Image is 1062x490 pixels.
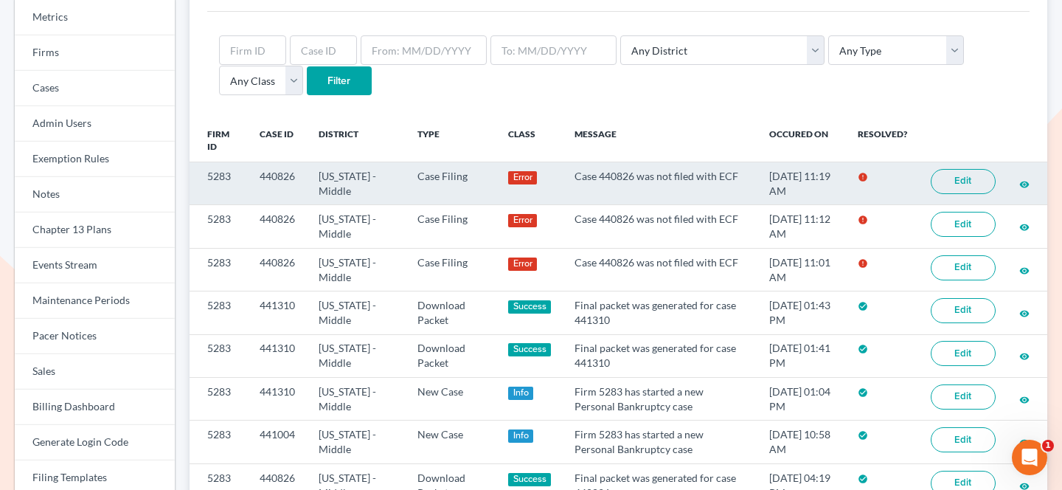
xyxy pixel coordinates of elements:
td: New Case [406,421,496,463]
td: New Case [406,378,496,421]
td: 441310 [248,334,307,377]
th: Resolved? [846,120,919,162]
i: visibility [1019,266,1030,276]
a: Exemption Rules [15,142,175,177]
iframe: Intercom live chat [1012,440,1047,475]
input: Firm ID [219,35,286,65]
td: [DATE] 11:01 AM [757,248,846,291]
td: Case 440826 was not filed with ECF [563,205,757,248]
a: visibility [1019,393,1030,405]
td: 440826 [248,248,307,291]
td: [US_STATE] - Middle [307,291,406,334]
td: 5283 [190,334,249,377]
i: check_circle [858,344,868,354]
td: 440826 [248,205,307,248]
a: Chapter 13 Plans [15,213,175,248]
i: check_circle [858,387,868,398]
i: error [858,215,868,225]
td: 5283 [190,162,249,205]
div: Success [508,343,551,356]
i: visibility [1019,308,1030,319]
td: Case Filing [406,205,496,248]
a: Cases [15,71,175,106]
td: Firm 5283 has started a new Personal Bankruptcy case [563,421,757,463]
i: check_circle [858,474,868,484]
a: Edit [931,384,996,410]
a: Edit [931,255,996,280]
div: Info [508,429,533,443]
a: visibility [1019,435,1030,448]
a: Admin Users [15,106,175,142]
td: Case 440826 was not filed with ECF [563,248,757,291]
div: Error [508,214,537,227]
input: From: MM/DD/YYYY [361,35,487,65]
td: [DATE] 01:41 PM [757,334,846,377]
td: [DATE] 11:19 AM [757,162,846,205]
a: visibility [1019,263,1030,276]
td: [US_STATE] - Middle [307,162,406,205]
a: Events Stream [15,248,175,283]
span: 1 [1042,440,1054,452]
td: Download Packet [406,291,496,334]
i: error [858,172,868,182]
th: Case ID [248,120,307,162]
div: Success [508,473,551,486]
div: Error [508,258,537,271]
th: District [307,120,406,162]
td: [US_STATE] - Middle [307,248,406,291]
td: 5283 [190,248,249,291]
td: [DATE] 01:43 PM [757,291,846,334]
a: Edit [931,212,996,237]
a: Maintenance Periods [15,283,175,319]
td: [DATE] 10:58 AM [757,421,846,463]
i: visibility [1019,179,1030,190]
td: [US_STATE] - Middle [307,205,406,248]
th: Type [406,120,496,162]
i: error [858,258,868,269]
td: [US_STATE] - Middle [307,421,406,463]
td: 5283 [190,378,249,421]
a: Edit [931,427,996,452]
th: Message [563,120,757,162]
td: 5283 [190,205,249,248]
td: Case 440826 was not filed with ECF [563,162,757,205]
a: Edit [931,341,996,366]
td: 441310 [248,291,307,334]
i: check_circle [858,430,868,441]
td: 5283 [190,421,249,463]
a: Sales [15,354,175,390]
td: [US_STATE] - Middle [307,334,406,377]
a: Notes [15,177,175,213]
input: To: MM/DD/YYYY [490,35,617,65]
td: Case Filing [406,162,496,205]
td: 441004 [248,421,307,463]
td: Download Packet [406,334,496,377]
a: Firms [15,35,175,71]
input: Filter [307,66,372,96]
td: [DATE] 01:04 PM [757,378,846,421]
a: Billing Dashboard [15,390,175,425]
input: Case ID [290,35,357,65]
a: visibility [1019,177,1030,190]
td: Final packet was generated for case 441310 [563,334,757,377]
td: Case Filing [406,248,496,291]
div: Error [508,171,537,184]
td: [US_STATE] - Middle [307,378,406,421]
a: visibility [1019,220,1030,232]
th: Class [496,120,563,162]
a: Edit [931,169,996,194]
i: visibility [1019,438,1030,448]
td: [DATE] 11:12 AM [757,205,846,248]
i: visibility [1019,351,1030,362]
a: Generate Login Code [15,425,175,460]
a: visibility [1019,349,1030,362]
td: Final packet was generated for case 441310 [563,291,757,334]
div: Success [508,300,551,314]
a: Pacer Notices [15,319,175,354]
td: 440826 [248,162,307,205]
a: Edit [931,298,996,323]
i: visibility [1019,395,1030,405]
td: 441310 [248,378,307,421]
td: Firm 5283 has started a new Personal Bankruptcy case [563,378,757,421]
i: visibility [1019,222,1030,232]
